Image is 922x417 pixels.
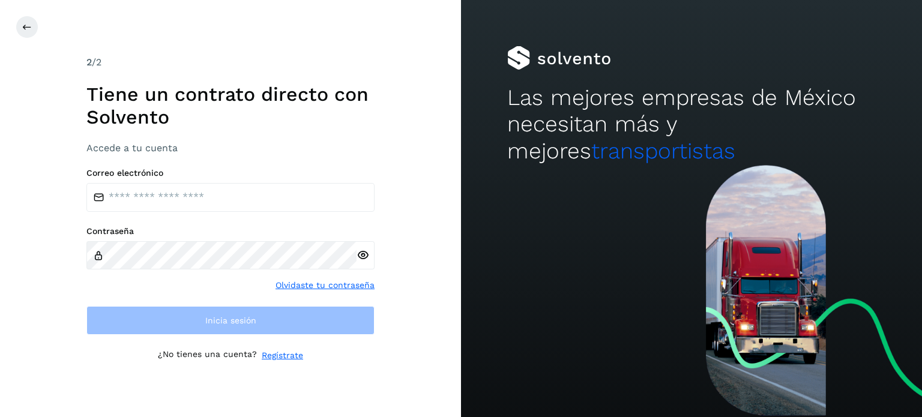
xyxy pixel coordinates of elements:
a: Olvidaste tu contraseña [276,279,375,292]
h2: Las mejores empresas de México necesitan más y mejores [507,85,876,164]
span: Inicia sesión [205,316,256,325]
label: Contraseña [86,226,375,236]
div: /2 [86,55,375,70]
h3: Accede a tu cuenta [86,142,375,154]
button: Inicia sesión [86,306,375,335]
a: Regístrate [262,349,303,362]
span: 2 [86,56,92,68]
p: ¿No tienes una cuenta? [158,349,257,362]
label: Correo electrónico [86,168,375,178]
h1: Tiene un contrato directo con Solvento [86,83,375,129]
span: transportistas [591,138,735,164]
